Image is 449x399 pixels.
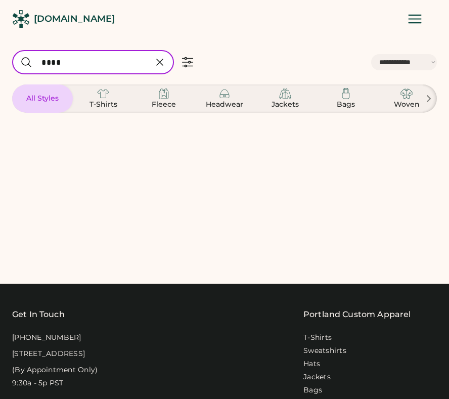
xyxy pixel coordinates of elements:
[202,100,247,110] div: Headwear
[12,365,98,375] div: (By Appointment Only)
[384,100,429,110] div: Woven
[12,10,30,28] img: Rendered Logo - Screens
[12,349,85,359] div: [STREET_ADDRESS]
[303,308,411,321] a: Portland Custom Apparel
[323,100,369,110] div: Bags
[340,87,352,100] img: Bags Icon
[303,346,346,356] a: Sweatshirts
[20,94,65,104] div: All Styles
[97,87,109,100] img: T-Shirts Icon
[262,100,308,110] div: Jackets
[12,333,81,343] div: [PHONE_NUMBER]
[218,87,231,100] img: Headwear Icon
[141,100,187,110] div: Fleece
[400,87,413,100] img: Woven Icon
[303,333,332,343] a: T-Shirts
[80,100,126,110] div: T-Shirts
[303,372,331,382] a: Jackets
[158,87,170,100] img: Fleece Icon
[303,385,322,395] a: Bags
[12,378,64,388] div: 9:30a - 5p PST
[303,359,320,369] a: Hats
[34,13,115,25] div: [DOMAIN_NAME]
[279,87,291,100] img: Jackets Icon
[12,308,65,321] div: Get In Touch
